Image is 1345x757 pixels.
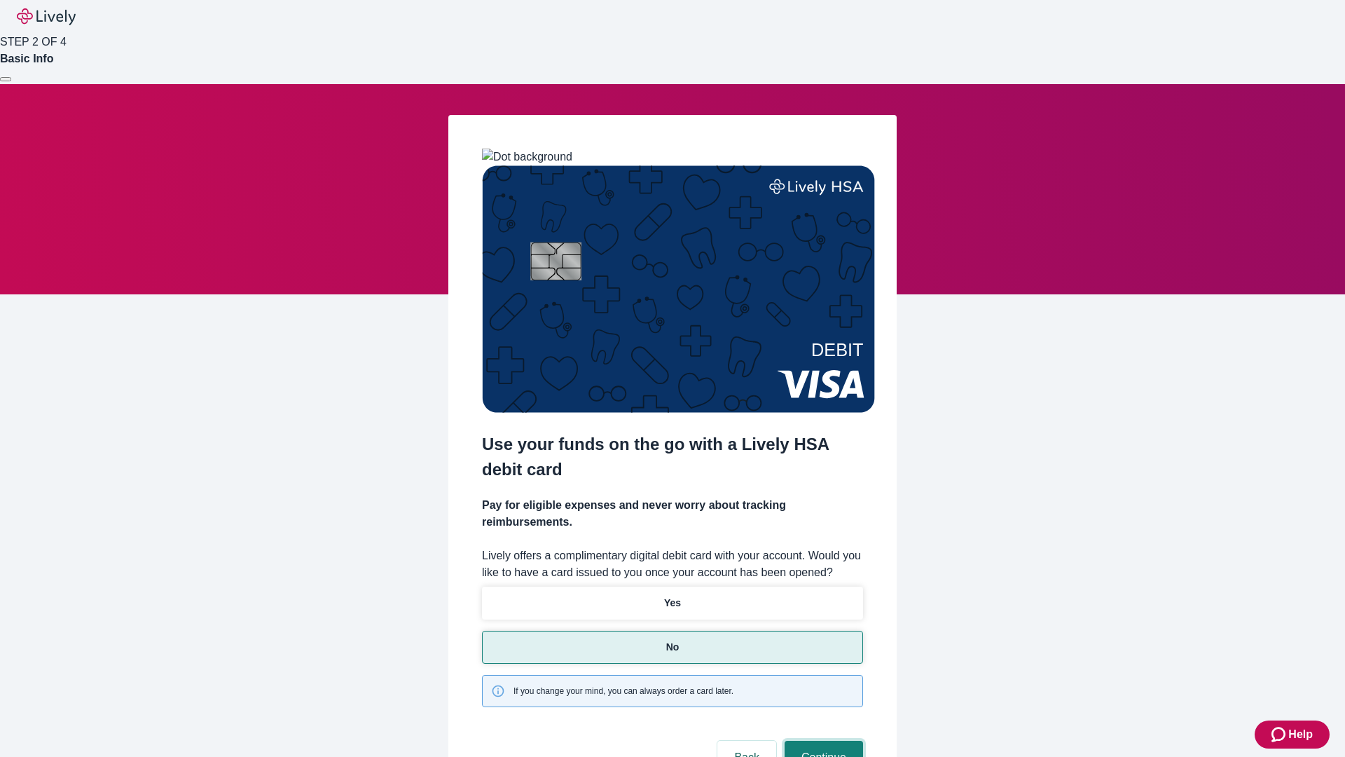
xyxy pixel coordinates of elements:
button: No [482,631,863,664]
p: No [666,640,680,655]
p: Yes [664,596,681,611]
img: Lively [17,8,76,25]
h2: Use your funds on the go with a Lively HSA debit card [482,432,863,482]
button: Yes [482,587,863,620]
span: Help [1288,726,1313,743]
button: Zendesk support iconHelp [1255,721,1330,749]
svg: Zendesk support icon [1271,726,1288,743]
img: Dot background [482,149,572,165]
label: Lively offers a complimentary digital debit card with your account. Would you like to have a card... [482,547,863,581]
span: If you change your mind, you can always order a card later. [513,685,733,697]
img: Debit card [482,165,875,413]
h4: Pay for eligible expenses and never worry about tracking reimbursements. [482,497,863,531]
